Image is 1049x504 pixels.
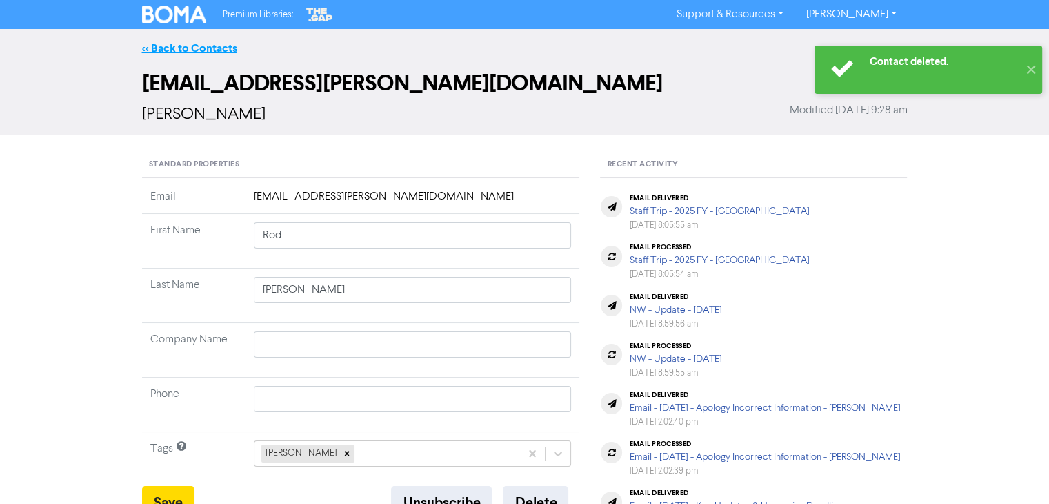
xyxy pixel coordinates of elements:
span: Modified [DATE] 9:28 am [790,102,908,119]
div: email processed [629,342,721,350]
div: email delivered [629,194,809,202]
div: [PERSON_NAME] [261,445,339,463]
td: Last Name [142,269,246,323]
span: Premium Libraries: [223,10,293,19]
img: BOMA Logo [142,6,207,23]
span: [PERSON_NAME] [142,106,266,123]
div: [DATE] 8:05:55 am [629,219,809,232]
a: Staff Trip - 2025 FY - [GEOGRAPHIC_DATA] [629,206,809,216]
a: << Back to Contacts [142,41,237,55]
div: email processed [629,440,900,448]
div: email processed [629,243,809,251]
td: Tags [142,432,246,487]
td: Company Name [142,323,246,378]
iframe: Chat Widget [980,438,1049,504]
div: email delivered [629,391,900,399]
div: [DATE] 2:02:39 pm [629,465,900,478]
td: Phone [142,378,246,432]
a: Support & Resources [666,3,795,26]
div: Contact deleted. [870,55,1018,69]
a: Staff Trip - 2025 FY - [GEOGRAPHIC_DATA] [629,255,809,265]
a: NW - Update - [DATE] [629,354,721,364]
div: Recent Activity [600,152,907,178]
td: [EMAIL_ADDRESS][PERSON_NAME][DOMAIN_NAME] [246,188,580,214]
div: [DATE] 2:02:40 pm [629,416,900,429]
img: The Gap [304,6,334,23]
a: NW - Update - [DATE] [629,305,721,315]
td: Email [142,188,246,214]
a: Email - [DATE] - Apology Incorrect Information - [PERSON_NAME] [629,403,900,413]
div: email delivered [629,293,721,301]
h2: [EMAIL_ADDRESS][PERSON_NAME][DOMAIN_NAME] [142,70,908,97]
div: [DATE] 8:59:55 am [629,367,721,380]
div: [DATE] 8:05:54 am [629,268,809,281]
a: Email - [DATE] - Apology Incorrect Information - [PERSON_NAME] [629,452,900,462]
td: First Name [142,214,246,269]
div: [DATE] 8:59:56 am [629,318,721,331]
div: Standard Properties [142,152,580,178]
div: email delivered [629,489,906,497]
a: [PERSON_NAME] [795,3,907,26]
